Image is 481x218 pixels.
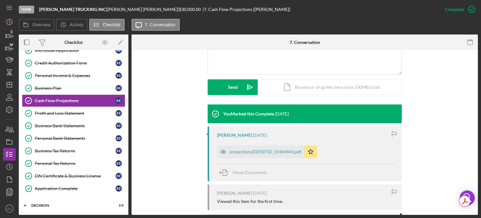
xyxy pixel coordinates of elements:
[223,111,274,116] div: You Marked this Complete
[22,145,125,157] a: Business Tax ReturnsKE
[116,72,122,79] div: K E
[22,170,125,182] a: EIN Certificate & Business LicenseKE
[217,133,252,138] div: [PERSON_NAME]
[35,161,116,166] div: Personal Tax Returns
[116,135,122,141] div: K E
[35,98,116,103] div: Cash Flow Projections
[31,204,108,207] div: Decision
[70,22,83,27] label: Activity
[116,110,122,116] div: K E
[208,79,258,95] button: Send
[35,136,116,141] div: Personal Bank Statements
[290,40,320,45] div: 7. Conversation
[439,3,478,16] button: Complete
[65,40,83,45] div: Checklist
[35,186,116,191] div: Application Complete
[116,160,122,167] div: K E
[35,73,116,78] div: Personal Income & Expenses
[22,69,125,82] a: Personal Income & ExpensesKE
[35,123,116,128] div: Business Bank Statements
[217,146,317,158] button: projections20250710_15404443.pdf
[32,22,50,27] label: Overview
[35,61,116,66] div: Credit Authorization Form
[19,19,54,31] button: Overview
[217,165,273,180] button: Move Documents
[22,132,125,145] a: Personal Bank StatementsKE
[116,85,122,91] div: K E
[116,47,122,54] div: K E
[19,6,34,13] div: Done
[116,123,122,129] div: K E
[22,57,125,69] a: Credit Authorization FormKE
[22,94,125,107] a: Cash Flow ProjectionsKE
[35,173,116,178] div: EIN Certificate & Business License
[103,22,121,27] label: Checklist
[56,19,87,31] button: Activity
[116,185,122,192] div: K E
[22,182,125,195] a: Application CompleteKE
[275,111,289,116] time: 2025-08-13 20:32
[230,149,301,154] div: projections20250710_15404443.pdf
[116,98,122,104] div: K E
[116,60,122,66] div: K E
[35,86,116,91] div: Business Plan
[179,7,203,12] div: $30,000.00
[253,133,267,138] time: 2025-07-10 20:13
[22,82,125,94] a: Business PlanKE
[35,148,116,153] div: Business Tax Returns
[116,148,122,154] div: K E
[3,202,16,215] button: DC
[22,120,125,132] a: Business Bank StatementsKE
[112,204,124,207] div: 2 / 6
[145,22,176,27] label: 7. Conversation
[35,111,116,116] div: Profit and Loss Statement
[116,173,122,179] div: K E
[39,7,107,12] div: |
[39,7,106,12] b: [PERSON_NAME] TRUCKING INC
[445,3,464,16] div: Complete
[35,48,116,53] div: Microloan Application
[233,170,267,175] span: Move Documents
[132,19,180,31] button: 7. Conversation
[203,7,290,12] div: | 7. Cash Flow Projections ([PERSON_NAME])
[7,207,12,210] text: DC
[228,79,238,95] div: Send
[217,199,283,204] div: Viewed this item for the first time.
[460,190,475,205] div: Open Intercom Messenger
[22,44,125,57] a: Microloan ApplicationKE
[217,191,252,196] div: [PERSON_NAME]
[22,107,125,120] a: Profit and Loss StatementKE
[107,7,179,12] div: [PERSON_NAME] [PERSON_NAME] |
[253,191,267,196] time: 2025-07-10 20:12
[22,157,125,170] a: Personal Tax ReturnsKE
[89,19,125,31] button: Checklist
